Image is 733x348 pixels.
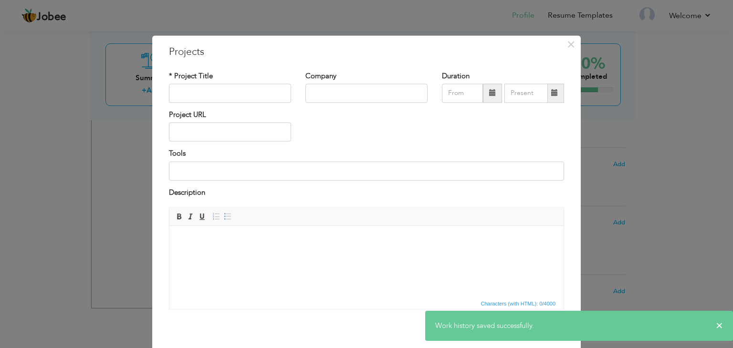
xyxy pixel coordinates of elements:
[567,36,575,53] span: ×
[169,188,205,198] label: Description
[716,321,723,330] span: ×
[197,211,207,222] a: Underline
[479,300,559,308] div: Statistics
[435,321,534,330] span: Work history saved successfully.
[174,211,184,222] a: Bold
[442,84,483,103] input: From
[185,211,196,222] a: Italic
[222,211,233,222] a: Insert/Remove Bulleted List
[479,300,558,308] span: Characters (with HTML): 0/4000
[504,84,548,103] input: Present
[442,71,470,81] label: Duration
[169,110,206,120] label: Project URL
[563,37,578,52] button: Close
[211,211,221,222] a: Insert/Remove Numbered List
[305,71,336,81] label: Company
[169,226,564,298] iframe: Rich Text Editor, projectEditor
[169,45,564,59] h3: Projects
[169,71,213,81] label: * Project Title
[169,149,186,159] label: Tools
